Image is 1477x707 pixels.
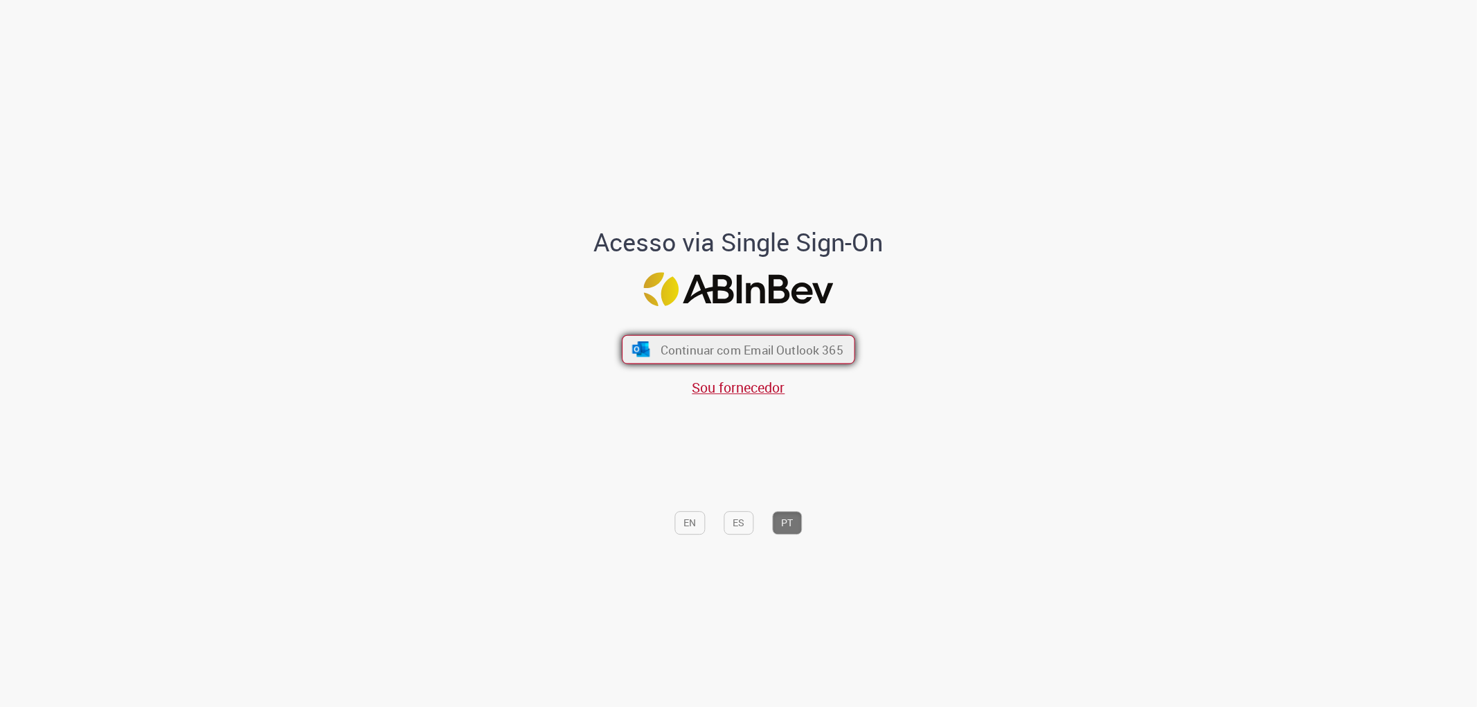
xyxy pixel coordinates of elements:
[661,341,843,357] span: Continuar com Email Outlook 365
[675,511,706,535] button: EN
[546,229,931,256] h1: Acesso via Single Sign-On
[773,511,803,535] button: PT
[622,334,855,364] button: ícone Azure/Microsoft 360 Continuar com Email Outlook 365
[631,341,651,357] img: ícone Azure/Microsoft 360
[644,273,834,307] img: Logo ABInBev
[692,378,785,397] a: Sou fornecedor
[724,511,754,535] button: ES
